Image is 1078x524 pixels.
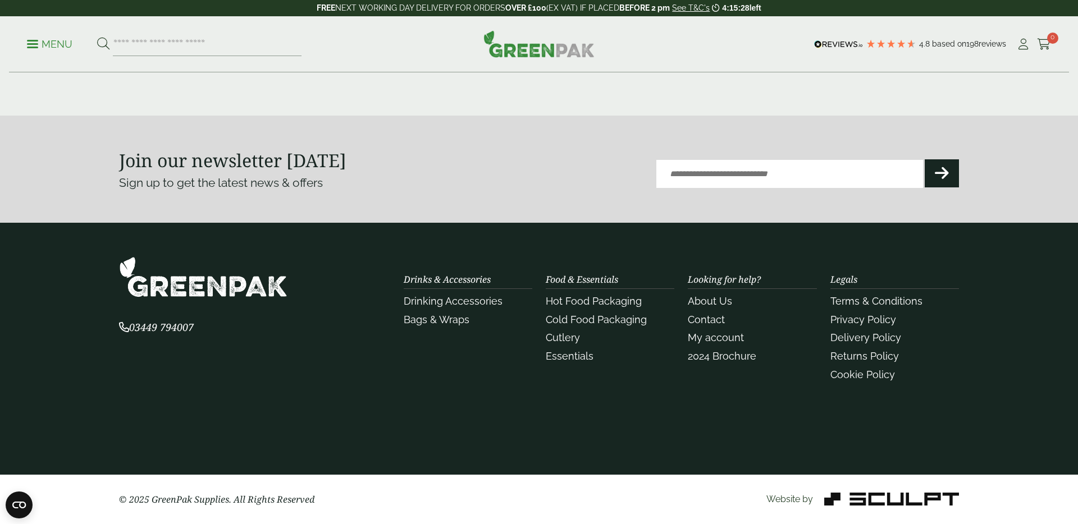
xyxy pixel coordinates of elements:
[404,314,469,325] a: Bags & Wraps
[119,320,194,334] span: 03449 794007
[1037,39,1051,50] i: Cart
[317,3,335,12] strong: FREE
[830,314,896,325] a: Privacy Policy
[119,148,346,172] strong: Join our newsletter [DATE]
[483,30,595,57] img: GreenPak Supplies
[119,256,287,297] img: GreenPak Supplies
[830,369,895,380] a: Cookie Policy
[1016,39,1030,50] i: My Account
[119,323,194,333] a: 03449 794007
[830,332,901,343] a: Delivery Policy
[1047,33,1058,44] span: 0
[119,493,390,506] p: © 2025 GreenPak Supplies. All Rights Reserved
[6,491,33,518] button: Open CMP widget
[688,350,756,362] a: 2024 Brochure
[722,3,749,12] span: 4:15:28
[830,350,899,362] a: Returns Policy
[766,494,813,504] span: Website by
[546,295,642,307] a: Hot Food Packaging
[966,39,979,48] span: 198
[505,3,546,12] strong: OVER £100
[1037,36,1051,53] a: 0
[688,314,725,325] a: Contact
[866,39,916,49] div: 4.79 Stars
[814,40,863,48] img: REVIEWS.io
[27,38,72,51] p: Menu
[546,350,593,362] a: Essentials
[688,332,744,343] a: My account
[824,493,959,505] img: Sculpt
[672,3,710,12] a: See T&C's
[688,295,732,307] a: About Us
[119,174,497,192] p: Sign up to get the latest news & offers
[27,38,72,49] a: Menu
[404,295,503,307] a: Drinking Accessories
[919,39,932,48] span: 4.8
[619,3,670,12] strong: BEFORE 2 pm
[830,295,922,307] a: Terms & Conditions
[546,332,580,343] a: Cutlery
[932,39,966,48] span: Based on
[979,39,1006,48] span: reviews
[750,3,761,12] span: left
[546,314,647,325] a: Cold Food Packaging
